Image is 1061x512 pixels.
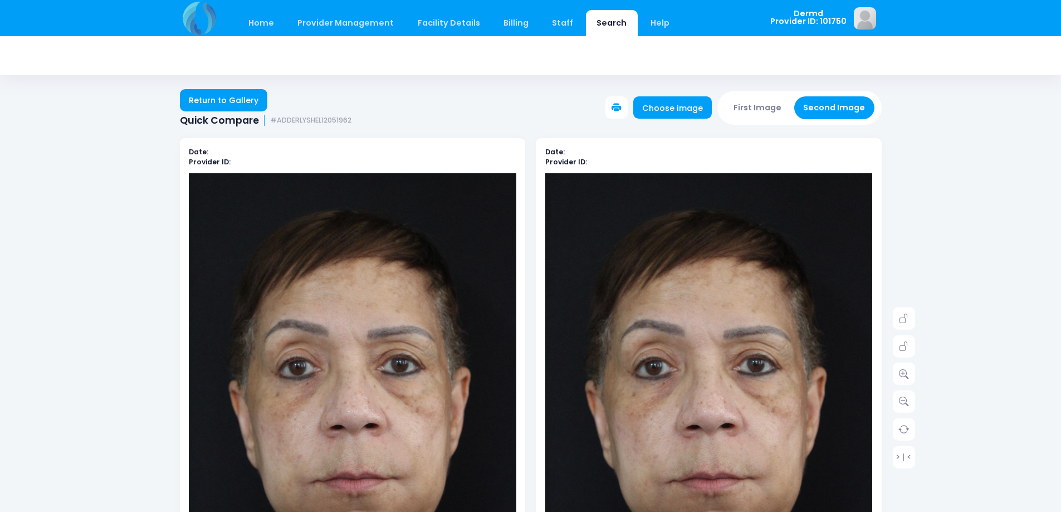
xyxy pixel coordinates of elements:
[407,10,491,36] a: Facility Details
[586,10,638,36] a: Search
[492,10,539,36] a: Billing
[545,147,565,157] b: Date:
[189,157,231,167] b: Provider ID:
[639,10,680,36] a: Help
[541,10,584,36] a: Staff
[180,115,259,126] span: Quick Compare
[270,116,351,125] small: #ADDERLYSHEL12051962
[287,10,405,36] a: Provider Management
[189,147,208,157] b: Date:
[545,157,587,167] b: Provider ID:
[854,7,876,30] img: image
[725,96,791,119] button: First Image
[238,10,285,36] a: Home
[180,89,268,111] a: Return to Gallery
[770,9,847,26] span: Dermd Provider ID: 101750
[633,96,712,119] a: Choose image
[893,446,915,468] a: > | <
[794,96,874,119] button: Second Image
